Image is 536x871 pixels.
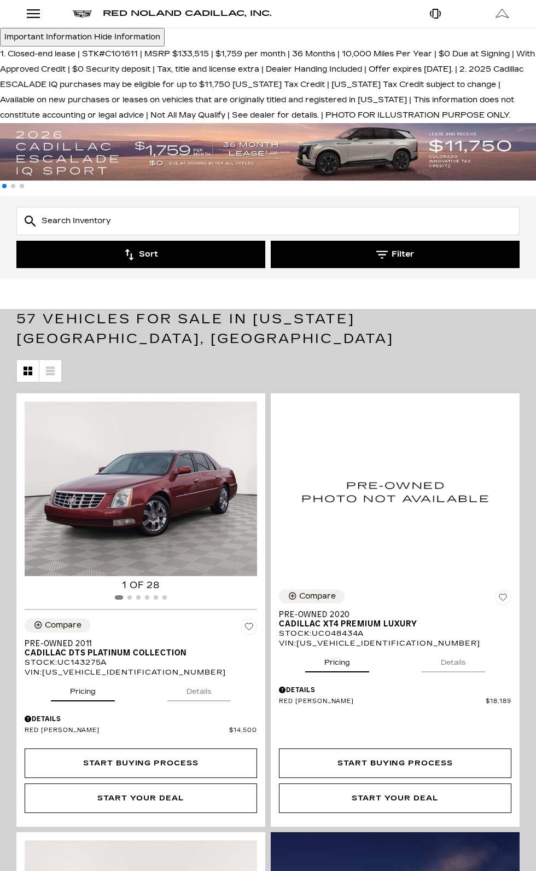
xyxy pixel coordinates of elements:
span: Pre-Owned 2011 [25,639,249,648]
span: Cadillac XT4 Premium Luxury [279,619,503,629]
div: Start Your Deal [279,783,511,813]
img: 2020 Cadillac XT4 Premium Luxury [279,402,511,581]
div: VIN: [US_VEHICLE_IDENTIFICATION_NUMBER] [279,638,511,648]
span: Important Information [4,32,92,42]
a: Red Noland Cadillac, Inc. [103,10,272,18]
span: Cadillac DTS Platinum Collection [25,648,249,658]
a: Red [PERSON_NAME] $14,500 [25,727,257,735]
button: details tab [167,677,231,701]
span: Red [PERSON_NAME] [279,698,486,706]
span: Red [PERSON_NAME] [25,727,229,735]
span: Pre-Owned 2020 [279,610,503,619]
div: 1 / 2 [25,402,257,576]
div: Start Your Deal [352,792,438,804]
span: Go to slide 3 [20,184,24,188]
button: Filter [271,241,520,268]
div: Pricing Details - Pre-Owned 2020 Cadillac XT4 Premium Luxury [279,685,511,695]
a: Red [PERSON_NAME] $18,189 [279,698,511,706]
div: Start Your Deal [25,783,257,813]
div: Start Buying Process [25,748,257,778]
div: VIN: [US_VEHICLE_IDENTIFICATION_NUMBER] [25,667,257,677]
a: Pre-Owned 2011Cadillac DTS Platinum Collection [25,639,257,658]
div: Start Buying Process [83,757,199,769]
div: Stock : UC143275A [25,658,257,667]
div: Pricing Details - Pre-Owned 2011 Cadillac DTS Platinum Collection [25,714,257,724]
button: pricing tab [51,677,115,701]
span: $18,189 [486,698,511,706]
div: Start Buying Process [337,757,453,769]
button: Compare Vehicle [25,618,90,632]
span: Hide Information [94,32,160,42]
span: Red Noland Cadillac, Inc. [103,9,272,18]
div: Next slide [237,584,252,608]
div: Compare [299,591,336,601]
span: Go to slide 2 [11,184,15,188]
button: details tab [422,648,485,672]
div: Compare [45,620,81,630]
span: Go to slide 1 [2,184,7,188]
span: $14,500 [229,727,257,735]
span: 57 Vehicles for Sale in [US_STATE][GEOGRAPHIC_DATA], [GEOGRAPHIC_DATA] [16,311,394,346]
button: pricing tab [305,648,369,672]
img: 2011 Cadillac DTS Platinum Collection 1 [25,402,257,576]
input: Search Inventory [16,207,520,235]
button: Save Vehicle [495,589,511,610]
img: Cadillac logo [73,10,92,18]
div: Start Buying Process [279,748,511,778]
a: Pre-Owned 2020Cadillac XT4 Premium Luxury [279,610,511,629]
button: Save Vehicle [241,618,257,639]
button: Compare Vehicle [279,589,345,603]
div: Start Your Deal [97,792,184,804]
button: Sort [16,241,265,268]
div: Stock : UC048434A [279,629,511,638]
div: 1 of 28 [25,579,257,591]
